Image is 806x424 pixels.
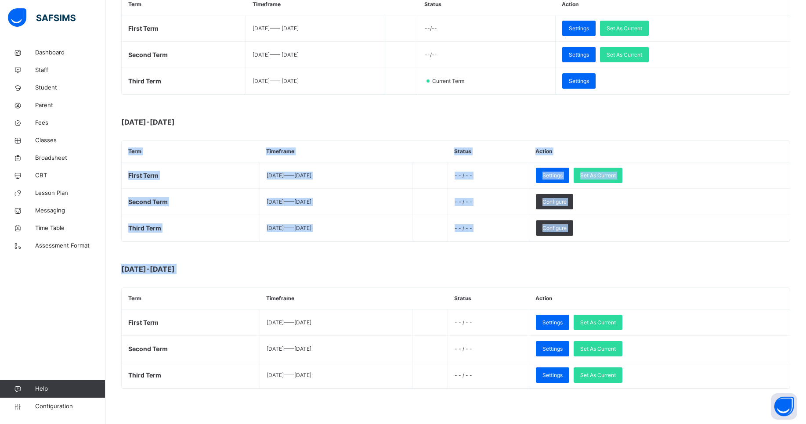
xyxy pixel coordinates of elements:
[260,141,412,162] th: Timeframe
[455,319,472,326] span: - - / - -
[771,393,797,420] button: Open asap
[580,319,616,327] span: Set As Current
[35,119,105,127] span: Fees
[448,288,529,309] th: Status
[128,51,168,58] span: Second Term
[128,224,161,232] span: Third Term
[542,198,567,206] span: Configure
[569,77,589,85] span: Settings
[35,384,105,393] span: Help
[542,224,567,232] span: Configure
[431,77,470,85] span: Current Term
[542,319,563,327] span: Settings
[418,42,555,68] td: --/--
[529,288,790,309] th: Action
[122,141,260,162] th: Term
[128,371,161,379] span: Third Term
[455,198,472,205] span: - - / - -
[267,372,311,378] span: [DATE] —— [DATE]
[569,51,589,59] span: Settings
[448,141,529,162] th: Status
[128,198,168,205] span: Second Term
[128,345,168,352] span: Second Term
[128,77,161,85] span: Third Term
[418,15,555,42] td: --/--
[8,8,76,27] img: safsims
[455,372,472,378] span: - - / - -
[267,345,311,352] span: [DATE] —— [DATE]
[267,319,311,326] span: [DATE] —— [DATE]
[128,319,159,326] span: First Term
[267,225,311,231] span: [DATE] —— [DATE]
[253,25,299,32] span: [DATE] —— [DATE]
[35,48,105,57] span: Dashboard
[35,154,105,162] span: Broadsheet
[35,241,105,250] span: Assessment Format
[569,25,589,32] span: Settings
[580,371,616,379] span: Set As Current
[542,172,563,180] span: Settings
[35,206,105,215] span: Messaging
[35,189,105,198] span: Lesson Plan
[253,51,299,58] span: [DATE] —— [DATE]
[35,66,105,75] span: Staff
[35,402,105,411] span: Configuration
[35,136,105,145] span: Classes
[122,288,260,309] th: Term
[267,172,311,179] span: [DATE] —— [DATE]
[35,101,105,110] span: Parent
[542,371,563,379] span: Settings
[35,83,105,92] span: Student
[267,198,311,205] span: [DATE] —— [DATE]
[128,25,159,32] span: First Term
[260,288,412,309] th: Timeframe
[455,345,472,352] span: - - / - -
[542,345,563,353] span: Settings
[128,172,159,179] span: First Term
[121,117,297,127] span: [DATE]-[DATE]
[607,51,642,59] span: Set As Current
[455,172,472,179] span: - - / - -
[529,141,790,162] th: Action
[35,171,105,180] span: CBT
[607,25,642,32] span: Set As Current
[580,172,616,180] span: Set As Current
[121,264,297,274] span: [DATE]-[DATE]
[253,78,299,84] span: [DATE] —— [DATE]
[580,345,616,353] span: Set As Current
[455,225,472,231] span: - - / - -
[35,224,105,233] span: Time Table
